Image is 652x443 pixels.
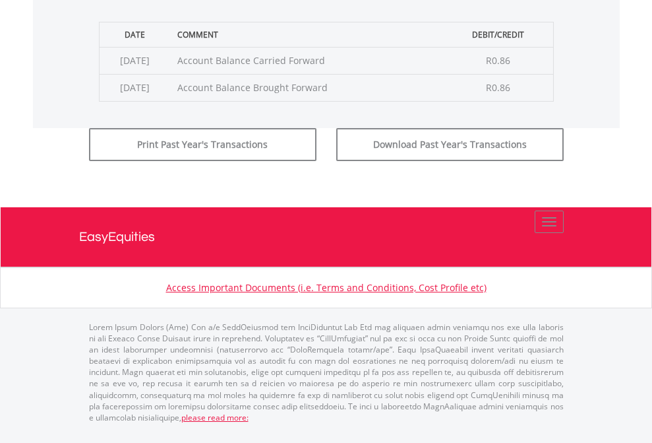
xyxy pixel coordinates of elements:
p: Lorem Ipsum Dolors (Ame) Con a/e SeddOeiusmod tem InciDiduntut Lab Etd mag aliquaen admin veniamq... [89,322,564,423]
td: [DATE] [99,74,171,101]
button: Print Past Year's Transactions [89,128,316,161]
span: R0.86 [486,54,510,67]
th: Comment [171,22,444,47]
td: Account Balance Brought Forward [171,74,444,101]
a: please read more: [181,412,249,423]
a: Access Important Documents (i.e. Terms and Conditions, Cost Profile etc) [166,281,487,294]
td: Account Balance Carried Forward [171,47,444,74]
td: [DATE] [99,47,171,74]
a: EasyEquities [79,207,574,267]
th: Date [99,22,171,47]
button: Download Past Year's Transactions [336,128,564,161]
span: R0.86 [486,81,510,94]
th: Debit/Credit [444,22,553,47]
